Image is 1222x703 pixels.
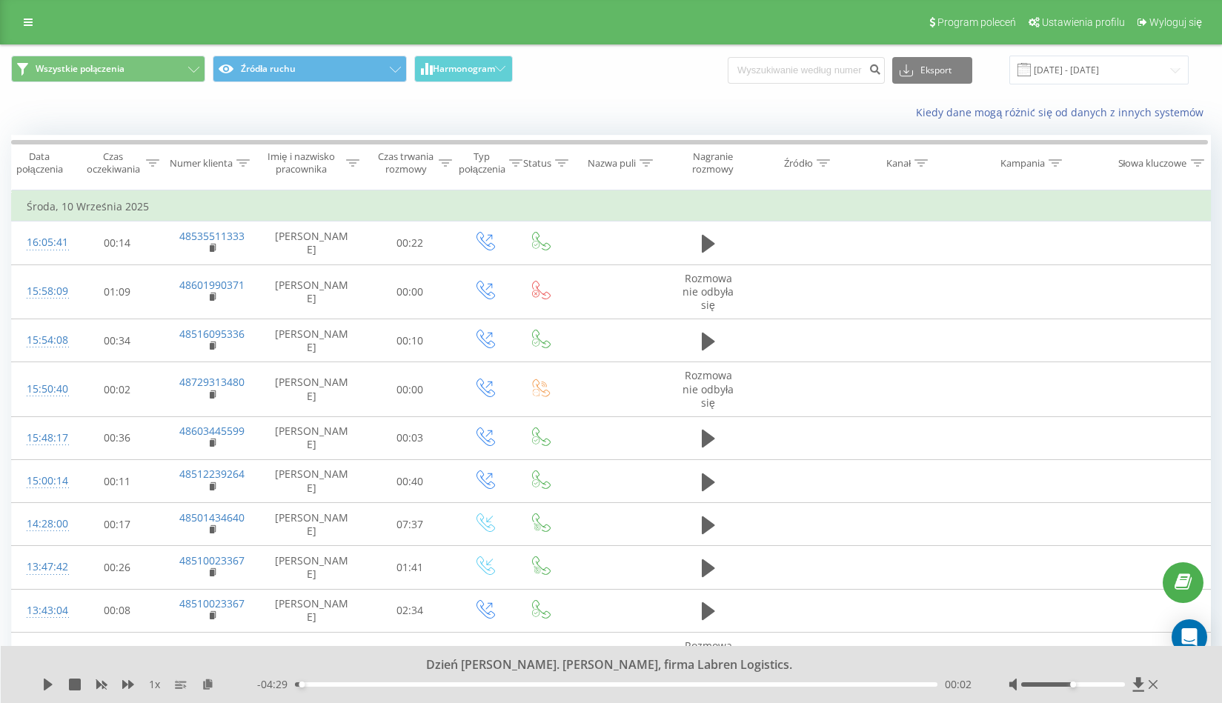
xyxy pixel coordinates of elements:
td: 00:03 [364,416,456,459]
a: 48535511333 [179,229,245,243]
div: Nagranie rozmowy [677,150,748,176]
div: Nazwa puli [588,157,636,170]
div: 15:50:40 [27,375,56,404]
div: 15:48:17 [27,424,56,453]
div: Open Intercom Messenger [1172,619,1207,655]
button: Wszystkie połączenia [11,56,205,82]
span: Wszystkie połączenia [36,63,124,75]
input: Wyszukiwanie według numeru [728,57,885,84]
a: 48603445599 [179,424,245,438]
td: 00:34 [71,319,164,362]
div: Kanał [886,157,911,170]
span: Harmonogram [433,64,495,74]
div: Imię i nazwisko pracownika [260,150,343,176]
td: [PERSON_NAME] [260,503,364,546]
div: Słowa kluczowe [1118,157,1187,170]
button: Eksport [892,57,972,84]
div: 16:05:41 [27,228,56,257]
span: Rozmowa nie odbyła się [683,368,734,409]
td: 00:17 [71,503,164,546]
td: 00:06 [71,632,164,687]
td: [PERSON_NAME] [260,362,364,417]
div: Accessibility label [1070,682,1076,687]
td: 00:10 [364,319,456,362]
td: Środa, 10 Września 2025 [12,192,1212,221]
td: 00:36 [71,416,164,459]
a: 48516095336 [179,327,245,341]
a: 48510023367 [179,553,245,567]
span: Wyloguj się [1149,16,1202,28]
div: Dzień [PERSON_NAME]. [PERSON_NAME], firma Labren Logistics. [154,657,1049,673]
div: 13:43:04 [27,596,56,625]
span: Ustawienia profilu [1042,16,1125,28]
div: Numer klienta [170,157,233,170]
div: Czas trwania rozmowy [376,150,435,176]
a: 48510023367 [179,596,245,610]
span: - 04:29 [257,677,295,692]
span: 00:02 [945,677,972,692]
div: 15:58:09 [27,277,56,306]
span: Program poleceń [937,16,1016,28]
td: 02:34 [364,589,456,632]
div: 13:38:17 [27,645,56,674]
span: 1 x [149,677,160,692]
td: 01:41 [364,546,456,589]
span: Rozmowa nie odbyła się [683,271,734,312]
td: [PERSON_NAME] [260,546,364,589]
div: Czas oczekiwania [84,150,142,176]
a: 48729313480 [179,375,245,389]
a: 48601990371 [179,278,245,292]
td: 00:11 [71,460,164,503]
button: Harmonogram [414,56,513,82]
td: 00:14 [71,221,164,264]
td: [PERSON_NAME] [260,264,364,319]
span: Rozmowa nie odbyła się [683,639,734,679]
td: 07:37 [364,503,456,546]
td: [PERSON_NAME] [260,589,364,632]
div: 15:54:08 [27,326,56,355]
td: [PERSON_NAME] [260,416,364,459]
div: Źródło [784,157,813,170]
td: 00:26 [71,546,164,589]
div: 14:28:00 [27,510,56,539]
td: [PERSON_NAME] [260,632,364,687]
a: 48501434640 [179,510,245,524]
td: 00:08 [71,589,164,632]
div: Status [523,157,551,170]
a: 48512239264 [179,467,245,481]
td: [PERSON_NAME] [260,460,364,503]
a: 48510023367 [179,645,245,659]
div: Accessibility label [299,682,305,687]
td: 00:00 [364,632,456,687]
td: [PERSON_NAME] [260,319,364,362]
div: 13:47:42 [27,553,56,582]
td: 00:22 [364,221,456,264]
div: Data połączenia [12,150,67,176]
td: 00:00 [364,264,456,319]
div: Kampania [1000,157,1045,170]
td: 00:00 [364,362,456,417]
td: 00:40 [364,460,456,503]
td: [PERSON_NAME] [260,221,364,264]
div: 15:00:14 [27,467,56,496]
td: 00:02 [71,362,164,417]
a: Kiedy dane mogą różnić się od danych z innych systemów [916,105,1211,119]
button: Źródła ruchu [213,56,407,82]
div: Typ połączenia [459,150,505,176]
td: 01:09 [71,264,164,319]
